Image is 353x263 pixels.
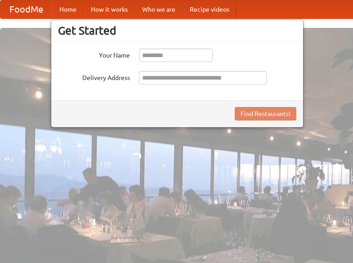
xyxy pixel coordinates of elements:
[183,0,237,18] a: Recipe videos
[58,49,130,60] label: Your Name
[58,71,130,82] label: Delivery Address
[0,0,52,18] a: FoodMe
[52,0,84,18] a: Home
[84,0,135,18] a: How it works
[135,0,183,18] a: Who we are
[58,24,296,37] h3: Get Started
[235,107,296,120] button: Find Restaurants!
